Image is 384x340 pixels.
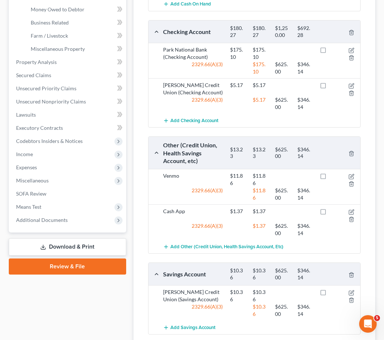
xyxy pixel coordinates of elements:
div: $346.14 [294,146,316,160]
span: Lawsuits [16,112,36,118]
div: 2329.66(A)(3) [159,303,227,318]
span: Unsecured Nonpriority Claims [16,98,86,105]
button: Add Checking Account [163,114,218,127]
a: Unsecured Priority Claims [10,82,126,95]
div: $625.00 [271,96,294,111]
span: Add Savings Account [170,325,215,330]
span: Means Test [16,204,41,210]
div: Park National Bank (Checking Account) [159,46,227,61]
div: $175.10 [249,61,271,75]
div: $10.36 [249,288,271,303]
div: 2329.66(A)(3) [159,222,227,237]
a: Download & Print [9,238,126,256]
span: Farm / Livestock [31,33,68,39]
span: Secured Claims [16,72,51,78]
iframe: Intercom live chat [359,315,377,333]
div: $10.36 [249,303,271,318]
div: $175.10 [226,46,249,61]
a: Lawsuits [10,108,126,121]
div: $11.86 [226,172,249,187]
span: Money Owed to Debtor [31,6,84,12]
button: Add Other (Credit Union, Health Savings Account, etc) [163,240,283,253]
div: $346.14 [294,222,316,237]
div: $1.37 [249,208,271,215]
button: Add Savings Account [163,321,215,334]
div: 2329.66(A)(3) [159,61,227,75]
div: $11.86 [249,172,271,187]
div: [PERSON_NAME] Credit Union (Savings Account) [159,288,227,303]
a: Secured Claims [10,69,126,82]
span: 5 [374,315,380,321]
span: Business Related [31,19,69,26]
span: Codebtors Insiders & Notices [16,138,83,144]
span: Add Cash on Hand [170,1,211,7]
span: Income [16,151,33,157]
span: Miscellaneous [16,177,49,184]
div: Savings Account [159,270,227,278]
div: $625.00 [271,222,294,237]
span: Unsecured Priority Claims [16,85,76,91]
div: $175.10 [249,46,271,61]
span: Add Other (Credit Union, Health Savings Account, etc) [170,244,283,250]
div: $10.36 [249,267,271,281]
div: $625.00 [271,146,294,160]
a: Unsecured Nonpriority Claims [10,95,126,108]
div: $1.37 [226,208,249,215]
span: SOFA Review [16,190,46,197]
span: Property Analysis [16,59,57,65]
a: Property Analysis [10,56,126,69]
div: $1.37 [249,222,271,237]
div: $692.28 [294,25,316,38]
div: Other (Credit Union, Health Savings Account, etc) [159,141,227,165]
span: Executory Contracts [16,125,63,131]
div: $10.36 [226,267,249,281]
div: Venmo [159,172,227,187]
div: $1,250.00 [271,25,294,38]
div: $11.86 [249,187,271,201]
div: [PERSON_NAME] Credit Union (Checking Account) [159,82,227,96]
a: SOFA Review [10,187,126,200]
div: Checking Account [159,28,227,35]
div: $625.00 [271,187,294,201]
div: $346.14 [294,187,316,201]
div: $5.17 [226,82,249,89]
a: Farm / Livestock [25,29,126,42]
div: $346.14 [294,61,316,75]
a: Executory Contracts [10,121,126,135]
div: 2329.66(A)(3) [159,96,227,111]
a: Miscellaneous Property [25,42,126,56]
a: Review & File [9,258,126,275]
div: $180.27 [226,25,249,38]
div: Cash App [159,208,227,222]
div: $346.14 [294,267,316,281]
div: $10.36 [226,288,249,303]
div: $13.23 [226,146,249,160]
div: $625.00 [271,61,294,75]
a: Business Related [25,16,126,29]
span: Miscellaneous Property [31,46,85,52]
div: $5.17 [249,96,271,111]
span: Expenses [16,164,37,170]
div: $5.17 [249,82,271,89]
div: $625.00 [271,267,294,281]
div: $625.00 [271,303,294,318]
div: $13.23 [249,146,271,160]
span: Additional Documents [16,217,68,223]
div: $346.14 [294,96,316,111]
span: Add Checking Account [170,118,218,124]
div: 2329.66(A)(3) [159,187,227,201]
div: $180.27 [249,25,271,38]
a: Money Owed to Debtor [25,3,126,16]
div: $346.14 [294,303,316,318]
